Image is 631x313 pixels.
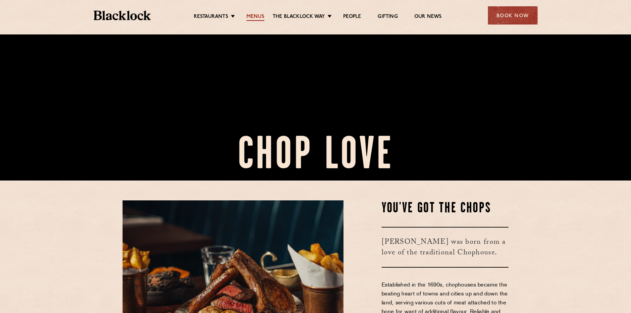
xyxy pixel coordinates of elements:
a: Restaurants [194,14,228,21]
img: BL_Textured_Logo-footer-cropped.svg [94,11,151,20]
div: Book Now [488,6,538,25]
h3: [PERSON_NAME] was born from a love of the traditional Chophouse. [382,227,508,268]
a: Our News [414,14,442,21]
a: Gifting [378,14,397,21]
h2: You've Got The Chops [382,200,508,217]
a: People [343,14,361,21]
a: The Blacklock Way [273,14,325,21]
a: Menus [246,14,264,21]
